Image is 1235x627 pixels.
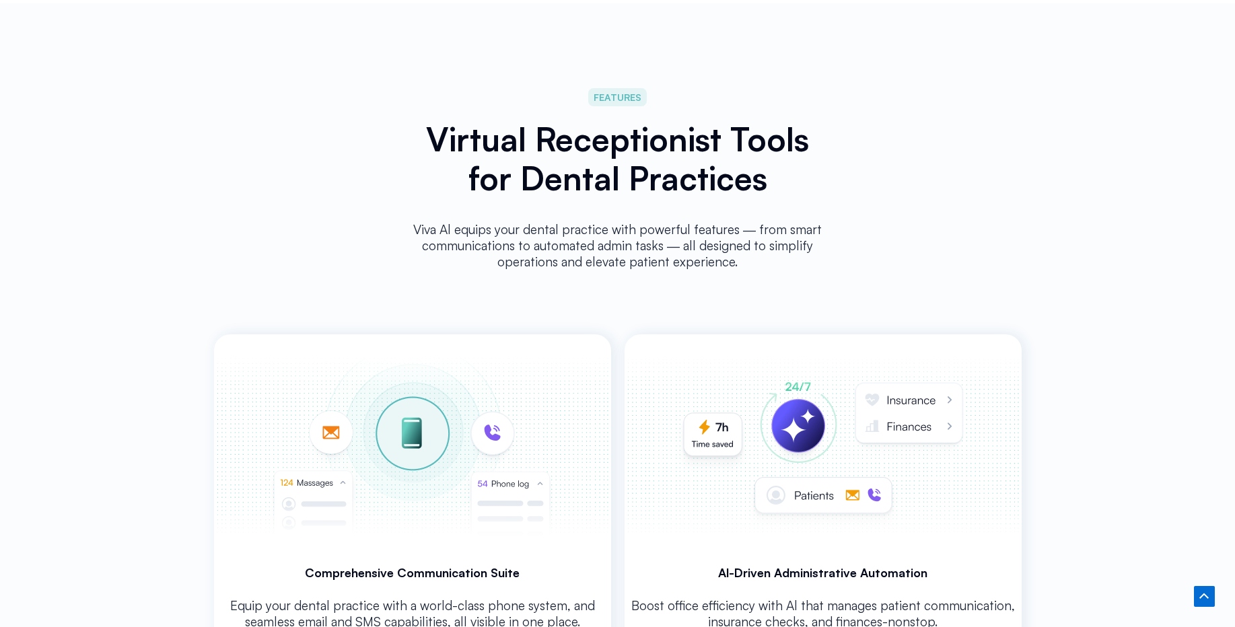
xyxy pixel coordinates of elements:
h3: Comprehensive Communication Suite [214,564,611,581]
span: FEATURES [594,89,641,105]
h3: Al-Driven Administrative Automation [625,564,1022,581]
p: Viva Al equips your dental practice with powerful features ― from smart communications to automat... [407,221,829,270]
h2: Virtual Receptionist Tools for Dental Practices [407,120,829,198]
